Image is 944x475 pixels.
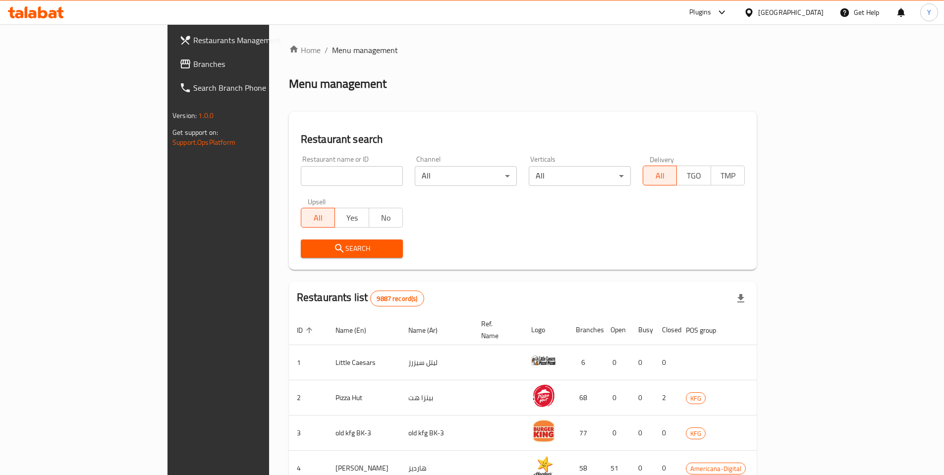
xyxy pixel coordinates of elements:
[171,52,325,76] a: Branches
[729,287,753,310] div: Export file
[198,109,214,122] span: 1.0.0
[568,380,603,416] td: 68
[339,211,365,225] span: Yes
[630,380,654,416] td: 0
[400,345,473,380] td: ليتل سيزرز
[758,7,824,18] div: [GEOGRAPHIC_DATA]
[334,208,369,228] button: Yes
[328,345,400,380] td: Little Caesars
[400,416,473,451] td: old kfg BK-3
[481,318,511,342] span: Ref. Name
[686,428,705,439] span: KFG
[289,76,387,92] h2: Menu management
[603,315,630,345] th: Open
[400,380,473,416] td: بيتزا هت
[172,136,235,149] a: Support.OpsPlatform
[523,315,568,345] th: Logo
[630,345,654,380] td: 0
[654,315,678,345] th: Closed
[289,44,757,56] nav: breadcrumb
[927,7,931,18] span: Y
[654,380,678,416] td: 2
[529,166,631,186] div: All
[371,294,423,303] span: 9887 record(s)
[603,345,630,380] td: 0
[531,418,556,443] img: old kfg BK-3
[301,166,403,186] input: Search for restaurant name or ID..
[309,242,395,255] span: Search
[650,156,674,163] label: Delivery
[568,416,603,451] td: 77
[301,239,403,258] button: Search
[301,132,745,147] h2: Restaurant search
[603,416,630,451] td: 0
[415,166,517,186] div: All
[373,211,399,225] span: No
[681,169,707,183] span: TGO
[325,44,328,56] li: /
[172,126,218,139] span: Get support on:
[328,380,400,416] td: Pizza Hut
[335,324,379,336] span: Name (En)
[193,58,317,70] span: Branches
[328,416,400,451] td: old kfg BK-3
[305,211,331,225] span: All
[686,463,745,475] span: Americana-Digital
[408,324,450,336] span: Name (Ar)
[531,348,556,373] img: Little Caesars
[686,393,705,404] span: KFG
[172,109,197,122] span: Version:
[676,166,711,185] button: TGO
[630,416,654,451] td: 0
[654,416,678,451] td: 0
[643,166,677,185] button: All
[193,82,317,94] span: Search Branch Phone
[308,198,326,205] label: Upsell
[715,169,741,183] span: TMP
[531,383,556,408] img: Pizza Hut
[654,345,678,380] td: 0
[171,76,325,100] a: Search Branch Phone
[603,380,630,416] td: 0
[301,208,335,228] button: All
[647,169,673,183] span: All
[686,324,729,336] span: POS group
[297,324,316,336] span: ID
[369,208,403,228] button: No
[370,291,424,306] div: Total records count
[689,6,711,18] div: Plugins
[568,315,603,345] th: Branches
[568,345,603,380] td: 6
[193,34,317,46] span: Restaurants Management
[332,44,398,56] span: Menu management
[630,315,654,345] th: Busy
[171,28,325,52] a: Restaurants Management
[711,166,745,185] button: TMP
[297,290,424,306] h2: Restaurants list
